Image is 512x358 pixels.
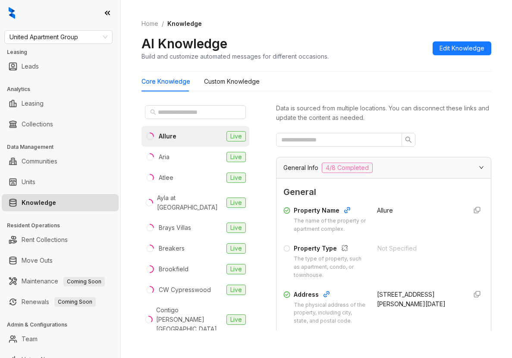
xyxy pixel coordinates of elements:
div: The name of the property or apartment complex. [294,217,367,233]
span: Allure [377,207,393,214]
h3: Analytics [7,85,120,93]
li: Communities [2,153,119,170]
div: Allure [159,132,176,141]
span: search [150,109,156,115]
div: CW Cypresswood [159,285,211,295]
div: The type of property, such as apartment, condo, or townhouse. [294,255,367,279]
li: / [162,19,164,28]
span: Live [226,152,246,162]
li: Leads [2,58,119,75]
span: Live [226,173,246,183]
span: search [405,136,412,143]
li: Collections [2,116,119,133]
div: General Info4/8 Completed [276,157,491,178]
img: logo [9,7,15,19]
div: Brays Villas [159,223,191,232]
a: Communities [22,153,57,170]
li: Team [2,330,119,348]
div: Core Knowledge [141,77,190,86]
span: Live [226,223,246,233]
span: 4/8 Completed [322,163,373,173]
a: RenewalsComing Soon [22,293,96,311]
div: Aria [159,152,170,162]
div: The physical address of the property, including city, state, and postal code. [294,301,367,326]
span: Live [226,198,246,208]
div: Address [294,290,367,301]
div: Not Specified [377,244,461,253]
li: Units [2,173,119,191]
h3: Admin & Configurations [7,321,120,329]
li: Move Outs [2,252,119,269]
h2: AI Knowledge [141,35,227,52]
div: Brookfield [159,264,188,274]
div: Breakers [159,244,185,253]
span: Knowledge [167,20,202,27]
li: Rent Collections [2,231,119,248]
li: Renewals [2,293,119,311]
a: Home [140,19,160,28]
span: expanded [479,165,484,170]
div: [STREET_ADDRESS][PERSON_NAME][DATE] [377,290,460,309]
h3: Leasing [7,48,120,56]
span: Live [226,243,246,254]
li: Knowledge [2,194,119,211]
h3: Data Management [7,143,120,151]
span: United Apartment Group [9,31,107,44]
span: Coming Soon [63,277,105,286]
a: Collections [22,116,53,133]
a: Units [22,173,35,191]
a: Knowledge [22,194,56,211]
span: Live [226,314,246,325]
span: Live [226,131,246,141]
button: Edit Knowledge [433,41,491,55]
span: Live [226,285,246,295]
h3: Resident Operations [7,222,120,229]
a: Move Outs [22,252,53,269]
li: Maintenance [2,273,119,290]
span: General Info [283,163,318,173]
a: Leasing [22,95,44,112]
span: Coming Soon [54,297,96,307]
div: Contigo [PERSON_NAME][GEOGRAPHIC_DATA] [156,305,223,334]
span: Edit Knowledge [440,44,484,53]
li: Leasing [2,95,119,112]
span: General [283,185,484,199]
a: Team [22,330,38,348]
div: Property Type [294,244,367,255]
div: Atlee [159,173,173,182]
a: Rent Collections [22,231,68,248]
div: Build and customize automated messages for different occasions. [141,52,329,61]
div: Custom Knowledge [204,77,260,86]
div: Property Name [294,206,367,217]
div: Ayla at [GEOGRAPHIC_DATA] [157,193,223,212]
span: Live [226,264,246,274]
a: Leads [22,58,39,75]
div: Data is sourced from multiple locations. You can disconnect these links and update the content as... [276,104,491,122]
